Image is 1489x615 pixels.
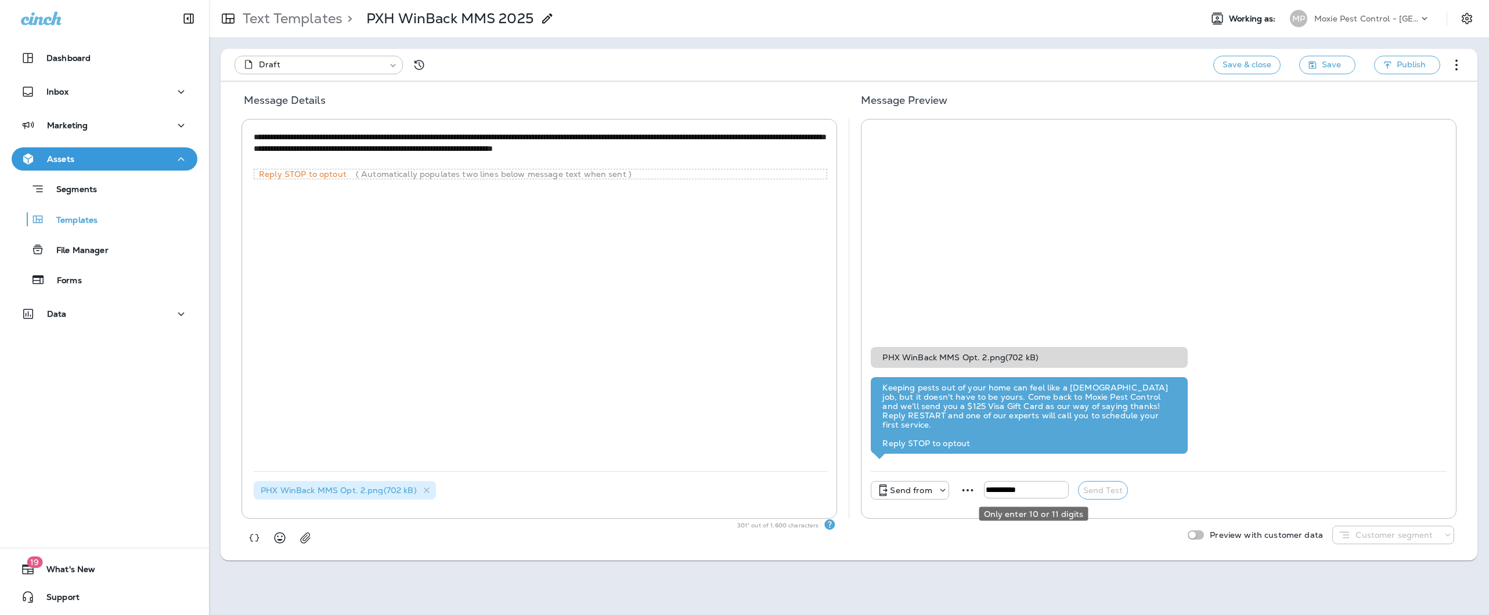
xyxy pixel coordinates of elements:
button: File Manager [12,237,197,262]
p: Data [47,309,67,319]
h5: Message Preview [847,91,1469,119]
p: PXH WinBack MMS 2025 [366,10,533,27]
h5: Message Details [230,91,847,119]
p: Forms [45,276,82,287]
p: Segments [45,184,97,196]
button: Save & close [1213,56,1281,74]
div: MP [1290,10,1307,27]
p: ( Automatically populates two lines below message text when sent ) [356,169,632,179]
button: Save [1299,56,1355,74]
span: Working as: [1229,14,1278,24]
p: 301 * out of 1,600 characters [737,521,824,530]
button: Forms [12,267,197,292]
button: Templates [12,207,197,231]
p: Dashboard [46,53,91,63]
button: 19What's New [12,558,197,581]
button: Dashboard [12,46,197,70]
p: Send from [890,486,932,495]
span: 19 [27,556,42,568]
span: Publish [1397,57,1426,72]
p: File Manager [45,245,109,256]
button: Segments [12,176,197,201]
span: Support [35,592,80,606]
div: Text Segments Text messages are billed per segment. A single segment is typically 160 characters,... [824,519,835,530]
button: View Changelog [408,53,431,77]
div: PHX WinBack MMS Opt. 2.png(702 kB) [254,481,436,500]
span: What's New [35,565,95,578]
span: Save [1322,57,1341,72]
p: Reply STOP to optout [254,169,356,179]
p: Moxie Pest Control - [GEOGRAPHIC_DATA] [1314,14,1419,23]
p: Assets [47,154,74,164]
div: Only enter 10 or 11 digits [984,509,1084,519]
button: Support [12,585,197,609]
div: PHX WinBack MMS Opt. 2.png ( 702 kB ) [871,347,1187,368]
div: Keeping pests out of your home can feel like a [DEMOGRAPHIC_DATA] job, but it doesn't have to be ... [882,383,1176,448]
p: Text Templates [238,10,342,27]
button: Collapse Sidebar [172,7,205,30]
button: Inbox [12,80,197,103]
button: Marketing [12,114,197,137]
p: Templates [45,215,98,226]
button: Assets [12,147,197,171]
span: PHX WinBack MMS Opt. 2.png ( 702 kB ) [261,485,417,495]
p: Marketing [47,121,88,130]
p: > [342,10,352,27]
span: Draft [259,59,280,70]
button: Data [12,302,197,325]
button: Publish [1374,56,1440,74]
button: Settings [1456,8,1477,29]
p: Inbox [46,87,68,96]
p: Customer segment [1355,530,1433,540]
p: Preview with customer data [1204,530,1323,540]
